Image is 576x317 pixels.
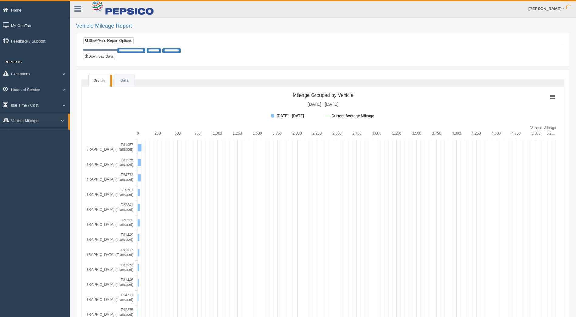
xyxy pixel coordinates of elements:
tspan: C23963 [121,218,133,222]
a: Vehicle Mileage [11,129,68,140]
text: 4,500 [492,131,501,135]
a: Show/Hide Report Options [83,37,134,44]
text: 3,500 [412,131,421,135]
text: 2,250 [312,131,322,135]
tspan: Lancaster [GEOGRAPHIC_DATA] (Transport) [60,223,133,227]
tspan: Vehicle Mileage [530,126,556,130]
text: 500 [175,131,181,135]
tspan: Lancaster [GEOGRAPHIC_DATA] (Transport) [60,237,133,242]
text: 0 [137,131,139,135]
tspan: Lancaster [GEOGRAPHIC_DATA] (Transport) [60,253,133,257]
tspan: F81446 [121,278,133,282]
tspan: Lancaster [GEOGRAPHIC_DATA] (Transport) [60,177,133,182]
text: 3,000 [372,131,381,135]
tspan: 5,2… [547,131,555,135]
text: 1,250 [233,131,242,135]
text: 2,750 [352,131,361,135]
text: 250 [155,131,161,135]
tspan: F92875 [121,308,133,312]
tspan: C23841 [121,203,133,207]
tspan: Lancaster [GEOGRAPHIC_DATA] (Transport) [60,207,133,212]
tspan: F81449 [121,233,133,237]
text: 3,750 [432,131,441,135]
tspan: Current Average Mileage [332,114,374,118]
tspan: F81955 [121,158,133,162]
text: 4,750 [512,131,521,135]
text: 3,250 [392,131,401,135]
tspan: Mileage Grouped by Vehicle [293,93,353,98]
text: 1,750 [273,131,282,135]
tspan: F81957 [121,143,133,147]
a: Data [115,74,134,87]
tspan: F81953 [121,263,133,267]
text: 2,000 [293,131,302,135]
tspan: [DATE] - [DATE] [277,114,304,118]
text: 2,500 [332,131,342,135]
tspan: Lancaster [GEOGRAPHIC_DATA] (Transport) [60,312,133,317]
text: 4,000 [452,131,461,135]
tspan: Lancaster [GEOGRAPHIC_DATA] (Transport) [60,298,133,302]
tspan: Lancaster [GEOGRAPHIC_DATA] (Transport) [60,282,133,287]
a: Graph [88,75,110,87]
text: 4,250 [472,131,481,135]
button: Download Data [83,53,115,60]
tspan: Lancaster [GEOGRAPHIC_DATA] (Transport) [60,193,133,197]
text: 750 [195,131,201,135]
tspan: F92877 [121,248,133,252]
tspan: Lancaster [GEOGRAPHIC_DATA] (Transport) [60,268,133,272]
tspan: [DATE] - [DATE] [308,102,339,107]
tspan: F54771 [121,293,133,297]
tspan: Lancaster [GEOGRAPHIC_DATA] (Transport) [60,162,133,167]
tspan: C19501 [121,188,133,192]
tspan: Lancaster [GEOGRAPHIC_DATA] (Transport) [60,147,133,152]
tspan: F54772 [121,173,133,177]
text: 5,000 [531,131,540,135]
text: 1,500 [253,131,262,135]
h2: Vehicle Mileage Report [76,23,570,29]
text: 1,000 [213,131,222,135]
